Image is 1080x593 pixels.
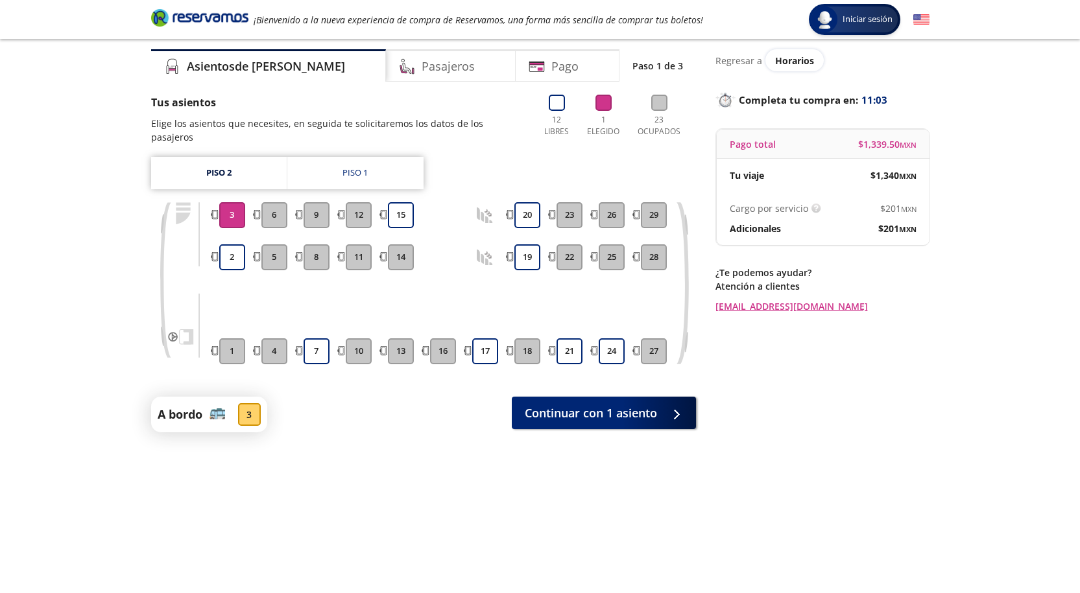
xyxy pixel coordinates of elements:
a: Brand Logo [151,8,248,31]
button: 19 [514,244,540,270]
button: 28 [641,244,667,270]
button: 11 [346,244,372,270]
button: 26 [599,202,625,228]
p: 23 Ocupados [632,114,686,137]
span: $ 1,339.50 [858,137,917,151]
button: 12 [346,202,372,228]
i: Brand Logo [151,8,248,27]
p: Completa tu compra en : [715,91,930,109]
button: 24 [599,338,625,364]
h4: Asientos de [PERSON_NAME] [187,58,345,75]
p: Tu viaje [730,169,764,182]
small: MXN [900,140,917,150]
span: 11:03 [861,93,887,108]
p: Elige los asientos que necesites, en seguida te solicitaremos los datos de los pasajeros [151,117,526,144]
em: ¡Bienvenido a la nueva experiencia de compra de Reservamos, una forma más sencilla de comprar tus... [254,14,703,26]
button: 21 [557,338,582,364]
p: 12 Libres [539,114,575,137]
div: Regresar a ver horarios [715,49,930,71]
div: 3 [238,403,261,426]
p: ¿Te podemos ayudar? [715,266,930,279]
p: Tus asientos [151,95,526,110]
button: 14 [388,244,414,270]
p: Regresar a [715,54,762,67]
p: Atención a clientes [715,279,930,293]
p: Pago total [730,137,776,151]
button: 8 [304,244,330,270]
span: Horarios [775,54,814,67]
button: 16 [430,338,456,364]
button: 5 [261,244,287,270]
p: Cargo por servicio [730,202,808,215]
span: $ 201 [878,222,917,235]
button: 9 [304,202,330,228]
button: 1 [219,338,245,364]
button: 22 [557,244,582,270]
a: Piso 1 [287,157,424,189]
button: 4 [261,338,287,364]
span: Continuar con 1 asiento [525,404,657,422]
button: 15 [388,202,414,228]
button: English [913,12,930,28]
a: [EMAIL_ADDRESS][DOMAIN_NAME] [715,299,930,313]
span: $ 201 [880,202,917,215]
h4: Pago [551,58,579,75]
button: 18 [514,338,540,364]
h4: Pasajeros [422,58,475,75]
p: Adicionales [730,222,781,235]
button: 23 [557,202,582,228]
small: MXN [899,171,917,181]
p: Paso 1 de 3 [632,59,683,73]
button: 17 [472,338,498,364]
span: $ 1,340 [870,169,917,182]
button: 29 [641,202,667,228]
button: 6 [261,202,287,228]
a: Piso 2 [151,157,287,189]
button: 27 [641,338,667,364]
button: 13 [388,338,414,364]
p: A bordo [158,406,202,423]
button: 25 [599,244,625,270]
button: Continuar con 1 asiento [512,397,696,429]
button: 3 [219,202,245,228]
button: 2 [219,244,245,270]
small: MXN [899,224,917,234]
small: MXN [901,204,917,214]
button: 20 [514,202,540,228]
div: Piso 1 [342,167,368,180]
p: 1 Elegido [584,114,623,137]
button: 10 [346,338,372,364]
span: Iniciar sesión [837,13,898,26]
button: 7 [304,338,330,364]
